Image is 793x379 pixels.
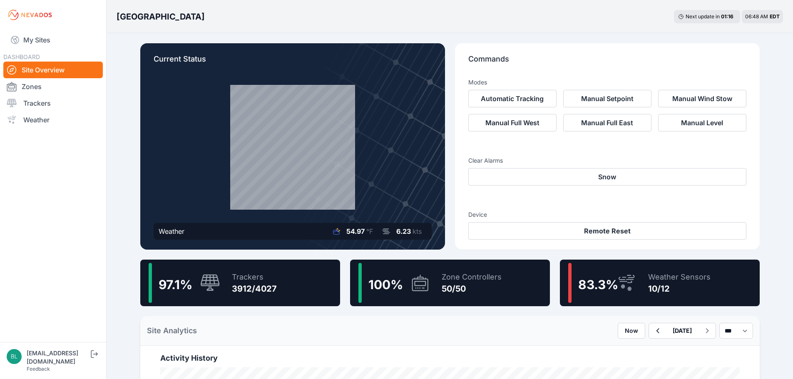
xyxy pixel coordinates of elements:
[350,260,550,306] a: 100%Zone Controllers50/50
[618,323,645,339] button: Now
[442,283,502,295] div: 50/50
[413,227,422,235] span: kts
[560,260,760,306] a: 83.3%Weather Sensors10/12
[140,260,340,306] a: 97.1%Trackers3912/4027
[468,53,746,72] p: Commands
[468,222,746,240] button: Remote Reset
[368,277,403,292] span: 100 %
[648,283,711,295] div: 10/12
[770,13,780,20] span: EDT
[563,114,651,131] button: Manual Full East
[721,13,736,20] div: 01 : 16
[563,90,651,107] button: Manual Setpoint
[159,277,192,292] span: 97.1 %
[366,227,373,235] span: °F
[396,227,411,235] span: 6.23
[154,53,432,72] p: Current Status
[159,226,184,236] div: Weather
[117,6,205,27] nav: Breadcrumb
[27,366,50,372] a: Feedback
[666,323,699,338] button: [DATE]
[468,156,746,165] h3: Clear Alarms
[3,53,40,60] span: DASHBOARD
[3,62,103,78] a: Site Overview
[147,325,197,337] h2: Site Analytics
[3,30,103,50] a: My Sites
[745,13,768,20] span: 06:48 AM
[468,114,557,131] button: Manual Full West
[7,349,22,364] img: blippencott@invenergy.com
[232,283,277,295] div: 3912/4027
[648,271,711,283] div: Weather Sensors
[346,227,365,235] span: 54.97
[658,114,746,131] button: Manual Level
[658,90,746,107] button: Manual Wind Stow
[27,349,89,366] div: [EMAIL_ADDRESS][DOMAIN_NAME]
[117,11,205,22] h3: [GEOGRAPHIC_DATA]
[7,8,53,22] img: Nevados
[160,352,740,364] h2: Activity History
[468,211,746,219] h3: Device
[468,78,487,87] h3: Modes
[3,78,103,95] a: Zones
[468,168,746,186] button: Snow
[468,90,557,107] button: Automatic Tracking
[442,271,502,283] div: Zone Controllers
[232,271,277,283] div: Trackers
[686,13,720,20] span: Next update in
[578,277,618,292] span: 83.3 %
[3,111,103,128] a: Weather
[3,95,103,111] a: Trackers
